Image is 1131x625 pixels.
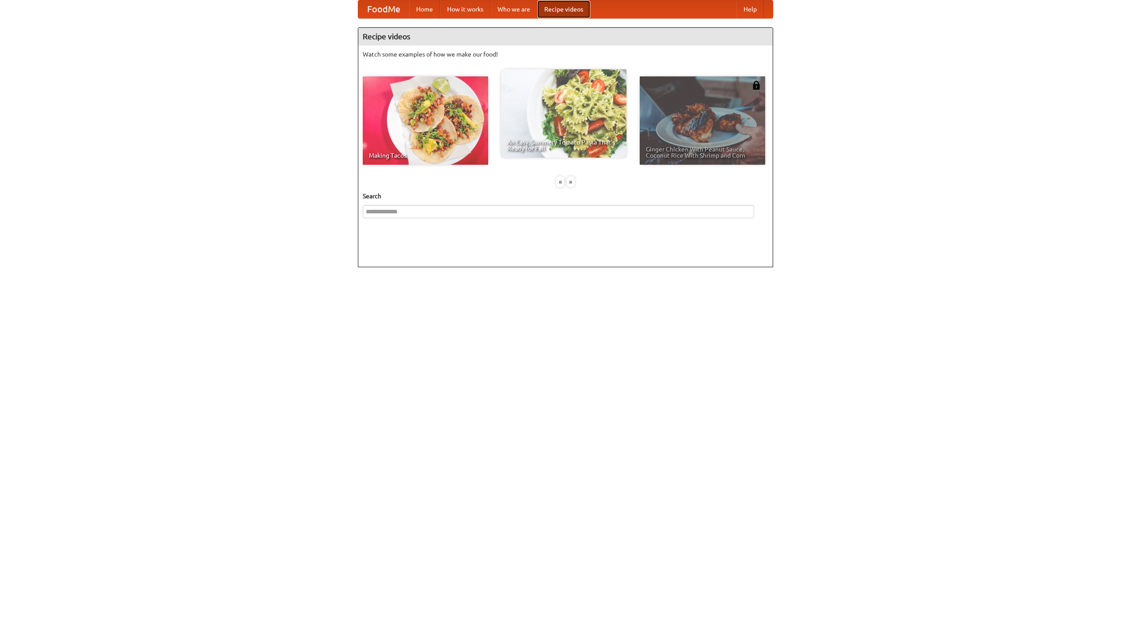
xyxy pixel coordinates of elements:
div: » [567,176,575,187]
h5: Search [363,192,768,201]
div: « [556,176,564,187]
a: FoodMe [358,0,409,18]
a: Who we are [490,0,537,18]
p: Watch some examples of how we make our food! [363,50,768,59]
a: Help [736,0,764,18]
a: How it works [440,0,490,18]
span: An Easy, Summery Tomato Pasta That's Ready for Fall [507,139,620,152]
a: An Easy, Summery Tomato Pasta That's Ready for Fall [501,69,626,158]
span: Making Tacos [369,152,482,159]
h4: Recipe videos [358,28,773,45]
img: 483408.png [752,81,761,90]
a: Making Tacos [363,76,488,165]
a: Home [409,0,440,18]
a: Recipe videos [537,0,590,18]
